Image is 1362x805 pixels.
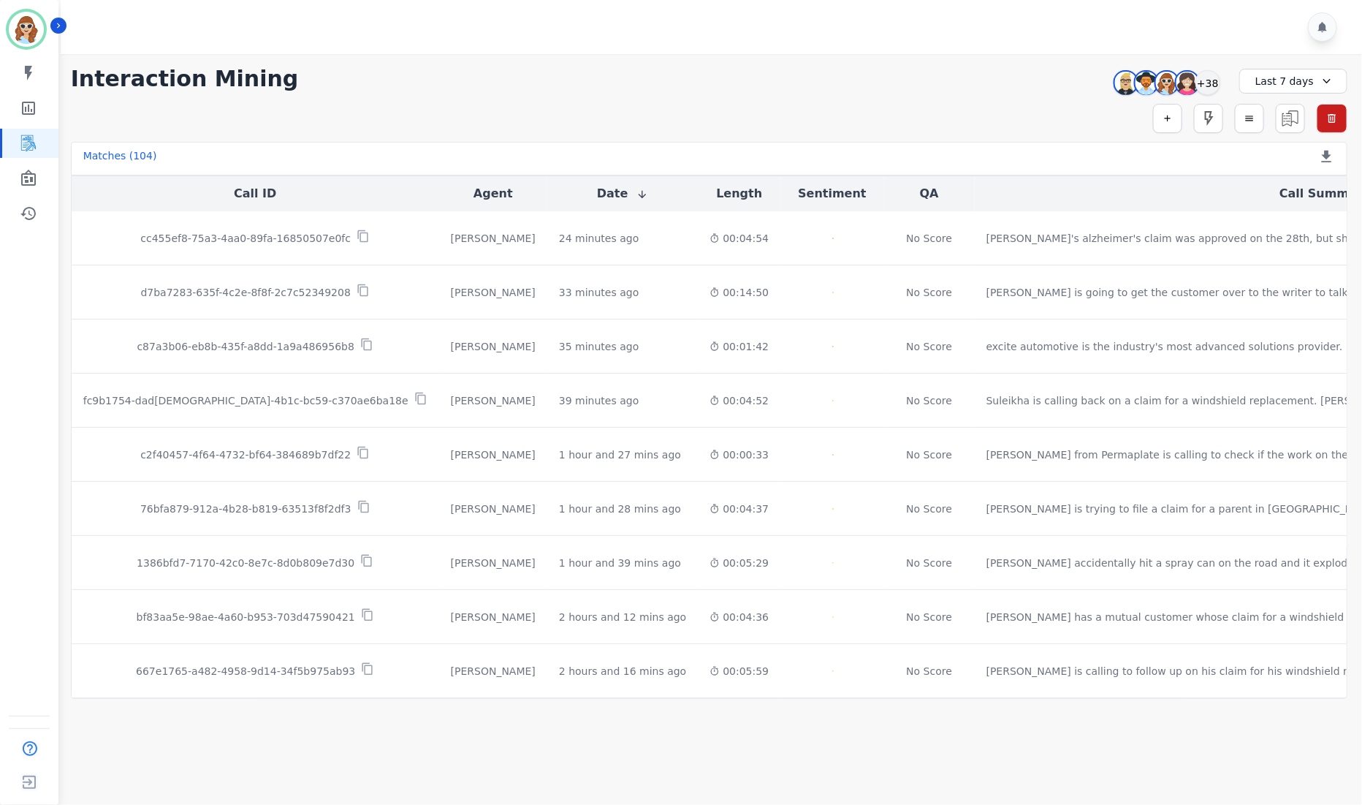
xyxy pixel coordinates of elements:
[451,447,536,462] div: [PERSON_NAME]
[906,339,952,354] div: No Score
[83,148,157,169] div: Matches ( 104 )
[473,185,513,203] button: Agent
[559,231,639,246] div: 24 minutes ago
[716,185,762,203] button: Length
[234,185,276,203] button: Call ID
[559,610,686,624] div: 2 hours and 12 mins ago
[597,185,649,203] button: Date
[451,393,536,408] div: [PERSON_NAME]
[559,556,681,570] div: 1 hour and 39 mins ago
[709,556,769,570] div: 00:05:29
[906,447,952,462] div: No Score
[709,664,769,679] div: 00:05:59
[906,556,952,570] div: No Score
[709,447,769,462] div: 00:00:33
[709,339,769,354] div: 00:01:42
[9,12,44,47] img: Bordered avatar
[709,231,769,246] div: 00:04:54
[451,502,536,516] div: [PERSON_NAME]
[559,502,681,516] div: 1 hour and 28 mins ago
[136,664,355,679] p: 667e1765-a482-4958-9d14-34f5b975ab93
[906,285,952,300] div: No Score
[559,393,639,408] div: 39 minutes ago
[140,285,350,300] p: d7ba7283-635f-4c2e-8f8f-2c7c52349208
[140,231,351,246] p: cc455ef8-75a3-4aa0-89fa-16850507e0fc
[137,610,355,624] p: bf83aa5e-98ae-4a60-b953-703d47590421
[559,339,639,354] div: 35 minutes ago
[906,610,952,624] div: No Score
[83,393,408,408] p: fc9b1754-dad[DEMOGRAPHIC_DATA]-4b1c-bc59-c370ae6ba18e
[559,285,639,300] div: 33 minutes ago
[1239,69,1347,94] div: Last 7 days
[906,231,952,246] div: No Score
[1195,70,1220,95] div: +38
[137,556,354,570] p: 1386bfd7-7170-42c0-8e7c-8d0b809e7d30
[140,502,351,516] p: 76bfa879-912a-4b28-b819-63513f8f2df3
[137,339,354,354] p: c87a3b06-eb8b-435f-a8dd-1a9a486956b8
[451,610,536,624] div: [PERSON_NAME]
[559,664,686,679] div: 2 hours and 16 mins ago
[906,502,952,516] div: No Score
[451,231,536,246] div: [PERSON_NAME]
[906,664,952,679] div: No Score
[559,447,681,462] div: 1 hour and 27 mins ago
[709,285,769,300] div: 00:14:50
[906,393,952,408] div: No Score
[451,285,536,300] div: [PERSON_NAME]
[709,393,769,408] div: 00:04:52
[920,185,939,203] button: QA
[451,664,536,679] div: [PERSON_NAME]
[709,610,769,624] div: 00:04:36
[71,66,299,92] h1: Interaction Mining
[451,339,536,354] div: [PERSON_NAME]
[140,447,351,462] p: c2f40457-4f64-4732-bf64-384689b7df22
[451,556,536,570] div: [PERSON_NAME]
[709,502,769,516] div: 00:04:37
[798,185,866,203] button: Sentiment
